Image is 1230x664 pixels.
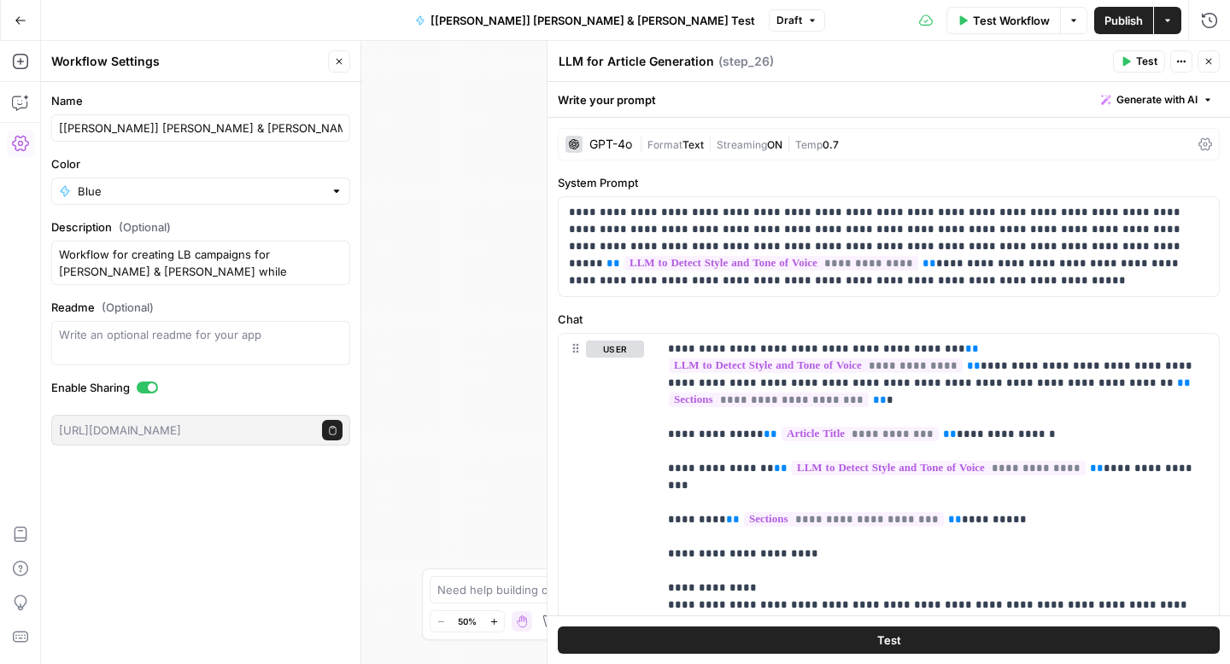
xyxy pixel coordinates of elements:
span: 0.7 [823,138,839,151]
button: Test [558,626,1220,654]
input: Blue [78,183,324,200]
button: Test Workflow [946,7,1060,34]
button: user [586,341,644,358]
textarea: Workflow for creating LB campaigns for [PERSON_NAME] & [PERSON_NAME] while respecting style inspi... [59,246,343,280]
span: 50% [458,614,477,628]
span: ( step_26 ) [718,53,774,70]
span: (Optional) [102,299,154,316]
label: Description [51,218,350,236]
span: Streaming [717,138,767,151]
span: (Optional) [119,218,171,236]
span: Test [1136,54,1157,69]
div: GPT-4o [589,138,632,150]
span: Text [682,138,704,151]
button: Draft [769,9,825,32]
span: Format [647,138,682,151]
span: Draft [776,13,802,28]
label: Readme [51,299,350,316]
span: [[PERSON_NAME]] [PERSON_NAME] & [PERSON_NAME] Test [430,12,755,29]
input: Untitled [59,119,343,137]
span: Generate with AI [1116,92,1198,108]
button: Publish [1094,7,1153,34]
span: | [782,135,795,152]
span: | [704,135,717,152]
span: Test [877,632,901,649]
label: System Prompt [558,174,1220,191]
label: Name [51,92,350,109]
label: Enable Sharing [51,379,350,396]
label: Color [51,155,350,172]
label: Chat [558,311,1220,328]
textarea: LLM for Article Generation [559,53,714,70]
div: Workflow Settings [51,53,323,70]
button: Test [1113,50,1165,73]
button: Generate with AI [1094,89,1220,111]
button: [[PERSON_NAME]] [PERSON_NAME] & [PERSON_NAME] Test [405,7,765,34]
span: Publish [1104,12,1143,29]
span: Temp [795,138,823,151]
span: Test Workflow [973,12,1050,29]
span: | [639,135,647,152]
span: ON [767,138,782,151]
div: Write your prompt [548,82,1230,117]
